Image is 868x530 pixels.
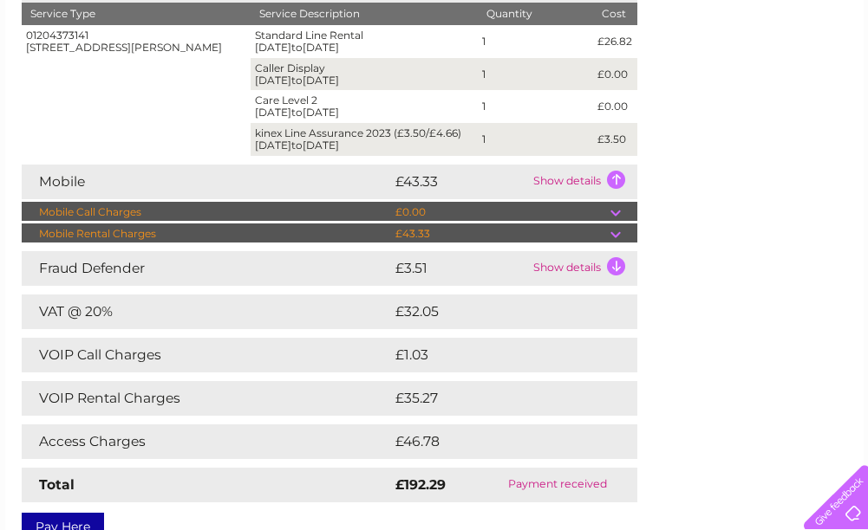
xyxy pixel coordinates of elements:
[251,90,478,123] td: Care Level 2 [DATE] [DATE]
[22,223,391,244] td: Mobile Rental Charges
[251,123,478,156] td: kinex Line Assurance 2023 (£3.50/£4.66) [DATE] [DATE]
[753,74,795,87] a: Contact
[478,123,593,156] td: 1
[391,338,595,372] td: £1.03
[26,29,247,54] div: 01204373141 [STREET_ADDRESS][PERSON_NAME]
[22,202,391,223] td: Mobile Call Charges
[478,58,593,91] td: 1
[529,165,637,199] td: Show details
[563,74,596,87] a: Water
[22,381,391,416] td: VOIP Rental Charges
[391,294,602,329] td: £32.05
[391,381,602,416] td: £35.27
[529,251,637,286] td: Show details
[478,25,593,58] td: 1
[593,123,636,156] td: £3.50
[391,202,610,223] td: £0.00
[606,74,644,87] a: Energy
[22,251,391,286] td: Fraud Defender
[251,25,478,58] td: Standard Line Rental [DATE] [DATE]
[478,3,593,25] th: Quantity
[655,74,707,87] a: Telecoms
[291,106,303,119] span: to
[291,74,303,87] span: to
[811,74,852,87] a: Log out
[251,3,478,25] th: Service Description
[541,9,661,30] a: 0333 014 3131
[22,294,391,329] td: VAT @ 20%
[395,476,446,493] strong: £192.29
[593,58,636,91] td: £0.00
[22,165,391,199] td: Mobile
[25,10,845,84] div: Clear Business is a trading name of Verastar Limited (registered in [GEOGRAPHIC_DATA] No. 3667643...
[593,90,636,123] td: £0.00
[593,3,636,25] th: Cost
[478,90,593,123] td: 1
[593,25,636,58] td: £26.82
[478,468,636,502] td: Payment received
[22,3,251,25] th: Service Type
[291,41,303,54] span: to
[251,58,478,91] td: Caller Display [DATE] [DATE]
[391,223,610,244] td: £43.33
[391,424,603,459] td: £46.78
[39,476,75,493] strong: Total
[30,45,119,98] img: logo.png
[291,139,303,152] span: to
[391,251,529,286] td: £3.51
[22,338,391,372] td: VOIP Call Charges
[717,74,742,87] a: Blog
[22,424,391,459] td: Access Charges
[391,165,529,199] td: £43.33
